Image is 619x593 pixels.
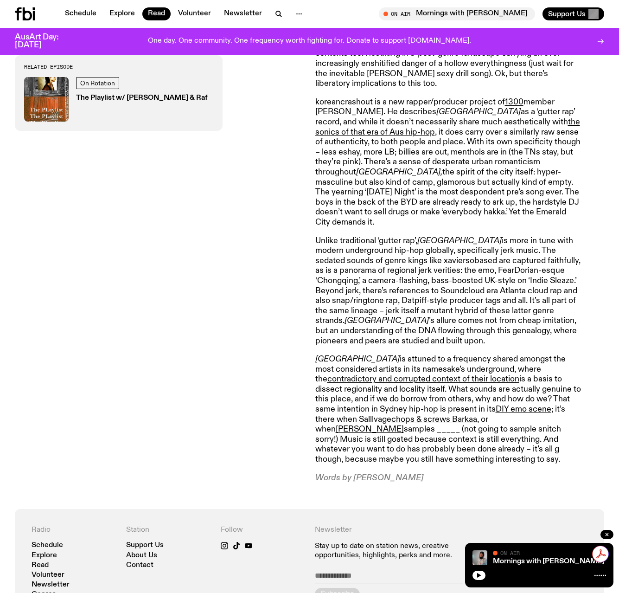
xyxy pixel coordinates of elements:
[315,118,580,136] a: the sonics of that era of Aus hip-hop
[472,550,487,565] img: Kana Frazer is smiling at the camera with her head tilted slightly to her left. She wears big bla...
[315,355,400,363] em: [GEOGRAPHIC_DATA]
[315,473,582,483] p: Words by [PERSON_NAME]
[172,7,217,20] a: Volunteer
[436,108,521,116] em: [GEOGRAPHIC_DATA]
[32,542,63,549] a: Schedule
[218,7,268,20] a: Newsletter
[496,405,551,413] a: DIY emo scene
[391,415,477,424] a: chops & screws Barkaa
[315,542,493,560] p: Stay up to date on station news, creative opportunities, highlights, perks and more.
[148,37,471,45] p: One day. One community. One frequency worth fighting for. Donate to support [DOMAIN_NAME].
[76,95,208,102] h3: The Playlist w/ [PERSON_NAME] & Raf
[356,168,442,176] em: [GEOGRAPHIC_DATA],
[59,7,102,20] a: Schedule
[24,64,213,69] h3: Related Episode
[142,7,171,20] a: Read
[126,526,210,535] h4: Station
[221,526,304,535] h4: Follow
[32,526,115,535] h4: Radio
[315,97,582,228] p: koreancrashout is a new rapper/producer project of member [PERSON_NAME]. He describes as a ‘gutte...
[315,526,493,535] h4: Newsletter
[104,7,140,20] a: Explore
[24,77,213,122] a: On RotationThe Playlist w/ [PERSON_NAME] & Raf
[336,425,404,433] a: [PERSON_NAME]
[315,236,582,347] p: Unlike traditional ‘gutter rap’, is more in tune with modern underground hip-hop globally, specif...
[417,237,502,245] em: [GEOGRAPHIC_DATA]
[315,355,582,465] p: is attuned to a frequency shared amongst the most considered artists in its namesake’s undergroun...
[15,33,74,49] h3: AusArt Day: [DATE]
[548,10,586,18] span: Support Us
[345,316,429,325] em: [GEOGRAPHIC_DATA]
[32,572,64,579] a: Volunteer
[32,562,49,569] a: Read
[493,558,604,565] a: Mornings with [PERSON_NAME]
[315,29,582,89] p: Most will probably tell you otherwise, that the internet has collapsed geographic barriers and th...
[505,98,523,106] a: 1300
[32,552,57,559] a: Explore
[542,7,604,20] button: Support Us
[126,542,164,549] a: Support Us
[126,562,153,569] a: Contact
[327,375,519,383] a: contradictory and corrupted context of their location
[32,581,70,588] a: Newsletter
[500,550,520,556] span: On Air
[379,7,535,20] button: On AirMornings with [PERSON_NAME]
[126,552,157,559] a: About Us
